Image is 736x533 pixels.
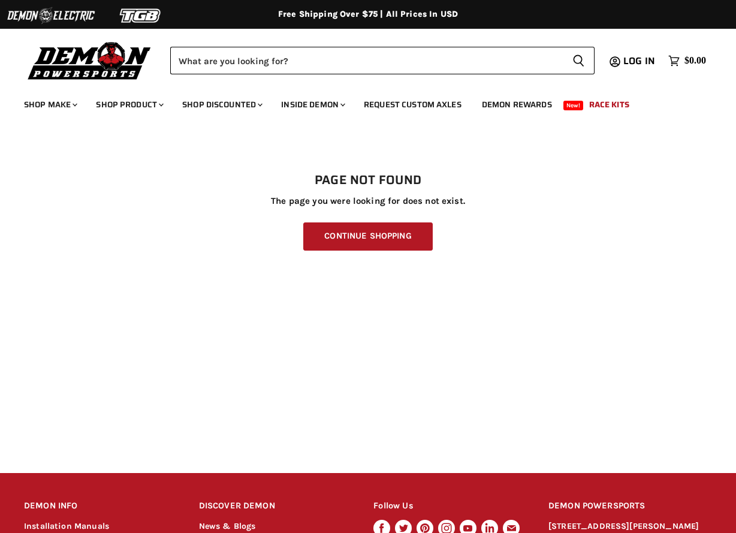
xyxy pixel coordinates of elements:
[6,4,96,27] img: Demon Electric Logo 2
[473,92,561,117] a: Demon Rewards
[170,47,595,74] form: Product
[96,4,186,27] img: TGB Logo 2
[373,492,526,520] h2: Follow Us
[170,47,563,74] input: Search
[24,492,176,520] h2: DEMON INFO
[199,492,351,520] h2: DISCOVER DEMON
[563,47,595,74] button: Search
[24,173,712,188] h1: Page not found
[272,92,352,117] a: Inside Demon
[563,101,584,110] span: New!
[662,52,712,70] a: $0.00
[199,521,256,531] a: News & Blogs
[24,521,109,531] a: Installation Manuals
[623,53,655,68] span: Log in
[87,92,171,117] a: Shop Product
[580,92,638,117] a: Race Kits
[355,92,470,117] a: Request Custom Axles
[24,196,712,206] p: The page you were looking for does not exist.
[15,88,703,117] ul: Main menu
[303,222,432,251] a: Continue Shopping
[618,56,662,67] a: Log in
[173,92,270,117] a: Shop Discounted
[24,39,155,82] img: Demon Powersports
[548,492,712,520] h2: DEMON POWERSPORTS
[684,55,706,67] span: $0.00
[15,92,85,117] a: Shop Make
